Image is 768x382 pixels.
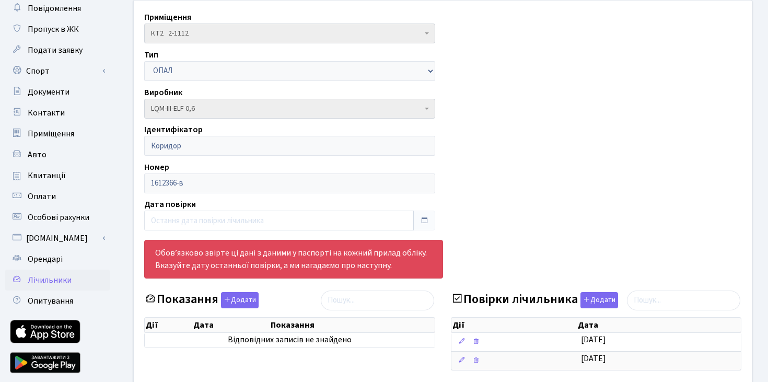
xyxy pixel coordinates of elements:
[28,86,69,98] span: Документи
[578,290,618,308] a: Додати
[581,334,606,345] span: [DATE]
[5,291,110,311] a: Опитування
[144,292,259,308] label: Показання
[28,44,83,56] span: Подати заявку
[627,291,740,310] input: Пошук...
[28,3,81,14] span: Повідомлення
[192,318,269,332] th: Дата
[28,295,73,307] span: Опитування
[144,49,158,61] label: Тип
[144,173,435,193] input: Номер лічильника, дивіться у своєму паспорті до лічильника
[144,198,196,211] label: Дата повірки
[5,19,110,40] a: Пропуск в ЖК
[5,144,110,165] a: Авто
[144,211,414,230] input: Остання дата повірки лічильника
[5,61,110,82] a: Спорт
[5,186,110,207] a: Оплати
[144,136,435,156] input: Наприклад: Коридор
[5,207,110,228] a: Особові рахунки
[28,212,89,223] span: Особові рахунки
[270,318,435,332] th: Показання
[451,318,577,332] th: Дії
[321,291,434,310] input: Пошук...
[28,253,63,265] span: Орендарі
[144,123,203,136] label: Ідентифікатор
[5,123,110,144] a: Приміщення
[144,99,435,119] span: LQM-III-ELF 0,6
[5,270,110,291] a: Лічильники
[144,11,191,24] label: Приміщення
[144,86,182,99] label: Виробник
[28,274,72,286] span: Лічильники
[221,292,259,308] button: Показання
[144,24,435,43] span: КТ2 2-1112
[5,228,110,249] a: [DOMAIN_NAME]
[144,240,443,279] div: Обов’язково звірте ці дані з даними у паспорті на кожний прилад обліку. Вказуйте дату останньої п...
[28,170,66,181] span: Квитанції
[28,149,46,160] span: Авто
[145,318,192,332] th: Дії
[5,249,110,270] a: Орендарі
[451,292,618,308] label: Повірки лічильника
[5,40,110,61] a: Подати заявку
[144,161,169,173] label: Номер
[580,292,618,308] button: Повірки лічильника
[28,24,79,35] span: Пропуск в ЖК
[28,191,56,202] span: Оплати
[218,290,259,308] a: Додати
[581,353,606,364] span: [DATE]
[28,128,74,140] span: Приміщення
[28,107,65,119] span: Контакти
[577,318,741,332] th: Дата
[5,82,110,102] a: Документи
[145,333,435,347] td: Відповідних записів не знайдено
[5,102,110,123] a: Контакти
[151,28,422,39] span: КТ2 2-1112
[5,165,110,186] a: Квитанції
[151,103,422,114] span: LQM-III-ELF 0,6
